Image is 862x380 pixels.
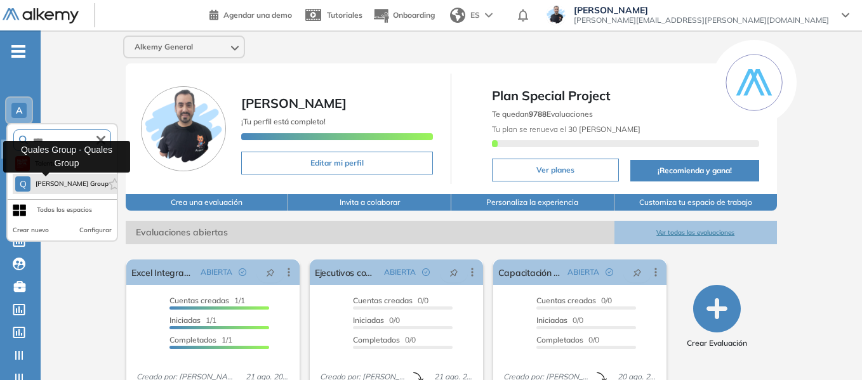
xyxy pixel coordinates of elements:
[13,225,49,235] button: Crear nuevo
[422,268,430,276] span: check-circle
[141,86,226,171] img: Foto de perfil
[529,109,547,119] b: 9788
[492,86,759,105] span: Plan Special Project
[353,315,400,325] span: 0/0
[36,179,105,189] span: [PERSON_NAME] Group
[353,335,400,344] span: Completados
[169,296,245,305] span: 1/1
[566,124,640,134] b: 30 [PERSON_NAME]
[485,13,493,18] img: arrow
[353,315,384,325] span: Iniciadas
[536,315,567,325] span: Iniciadas
[353,296,428,305] span: 0/0
[169,315,216,325] span: 1/1
[241,152,434,174] button: Editar mi perfil
[241,95,347,111] span: [PERSON_NAME]
[11,50,25,53] i: -
[440,262,468,282] button: pushpin
[169,315,201,325] span: Iniciadas
[614,221,778,244] button: Ver todas las evaluaciones
[687,285,747,349] button: Crear Evaluación
[256,262,284,282] button: pushpin
[126,221,614,244] span: Evaluaciones abiertas
[451,194,614,211] button: Personaliza la experiencia
[393,10,435,20] span: Onboarding
[37,205,92,215] div: Todos los espacios
[353,335,416,344] span: 0/0
[209,6,292,22] a: Agendar una demo
[169,296,229,305] span: Cuentas creadas
[492,109,593,119] span: Te quedan Evaluaciones
[633,267,642,277] span: pushpin
[373,2,435,29] button: Onboarding
[536,315,583,325] span: 0/0
[799,319,862,380] div: Widget de chat
[384,266,416,278] span: ABIERTA
[574,5,829,15] span: [PERSON_NAME]
[126,194,289,211] button: Crea una evaluación
[266,267,275,277] span: pushpin
[353,296,413,305] span: Cuentas creadas
[498,259,562,285] a: Capacitación de lideres
[492,124,640,134] span: Tu plan se renueva el
[239,268,246,276] span: check-circle
[20,179,27,189] span: Q
[201,266,232,278] span: ABIERTA
[288,194,451,211] button: Invita a colaborar
[630,160,759,181] button: ¡Recomienda y gana!
[79,225,112,235] button: Configurar
[169,335,232,344] span: 1/1
[450,8,465,23] img: world
[3,141,130,173] div: Quales Group - Quales Group
[135,42,193,52] span: Alkemy General
[327,10,362,20] span: Tutoriales
[492,159,619,181] button: Ver planes
[536,335,599,344] span: 0/0
[315,259,379,285] a: Ejecutivos comerciales
[623,262,651,282] button: pushpin
[449,267,458,277] span: pushpin
[536,296,612,305] span: 0/0
[470,10,480,21] span: ES
[536,296,596,305] span: Cuentas creadas
[241,117,326,126] span: ¡Tu perfil está completo!
[169,335,216,344] span: Completados
[606,268,613,276] span: check-circle
[536,335,583,344] span: Completados
[799,319,862,380] iframe: Chat Widget
[574,15,829,25] span: [PERSON_NAME][EMAIL_ADDRESS][PERSON_NAME][DOMAIN_NAME]
[614,194,778,211] button: Customiza tu espacio de trabajo
[687,337,747,349] span: Crear Evaluación
[3,8,79,24] img: Logo
[223,10,292,20] span: Agendar una demo
[131,259,196,285] a: Excel Integrador
[16,105,22,115] span: A
[567,266,599,278] span: ABIERTA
